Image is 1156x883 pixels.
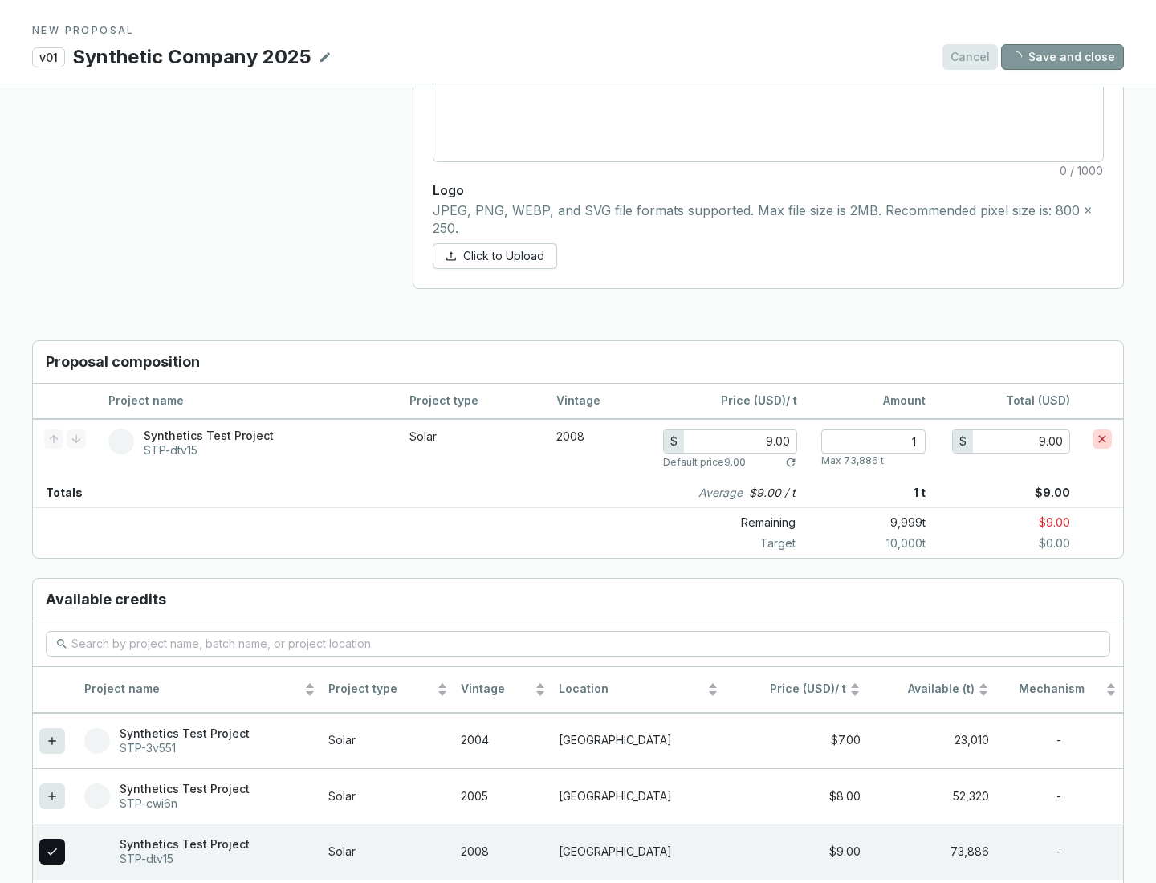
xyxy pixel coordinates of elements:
[1002,682,1102,697] span: Mechanism
[995,713,1123,768] td: -
[32,47,65,67] p: v01
[867,667,995,713] th: Available (t)
[398,419,545,478] td: Solar
[1028,49,1115,65] span: Save and close
[328,682,433,697] span: Project type
[97,384,398,419] th: Project name
[652,384,808,419] th: / t
[721,393,786,407] span: Price (USD)
[559,733,718,748] p: [GEOGRAPHIC_DATA]
[433,243,557,269] button: Click to Upload
[664,535,808,551] p: Target
[120,796,250,811] p: STP-cwi6n
[446,250,457,262] span: upload
[867,768,995,824] td: 52,320
[1008,49,1024,65] span: loading
[322,667,454,713] th: Project type
[953,430,973,453] div: $
[545,419,652,478] td: 2008
[664,511,808,534] p: Remaining
[770,682,835,695] span: Price (USD)
[322,768,454,824] td: Solar
[808,478,926,507] p: 1 t
[1006,393,1070,407] span: Total (USD)
[995,824,1123,879] td: -
[120,741,250,755] p: STP-3v551
[926,478,1123,507] p: $9.00
[78,667,322,713] th: Project name
[808,384,937,419] th: Amount
[731,682,846,697] span: / t
[322,713,454,768] td: Solar
[749,485,796,501] p: $9.00 / t
[867,713,995,768] td: 23,010
[144,443,274,458] p: STP-dtv15
[454,768,552,824] td: 2005
[698,485,743,501] i: Average
[731,789,861,804] div: $8.00
[33,341,1123,384] h3: Proposal composition
[433,202,1104,237] p: JPEG, PNG, WEBP, and SVG file formats supported. Max file size is 2MB. Recommended pixel size is:...
[995,667,1123,713] th: Mechanism
[664,430,684,453] div: $
[559,789,718,804] p: [GEOGRAPHIC_DATA]
[926,535,1123,551] p: $0.00
[808,511,926,534] p: 9,999 t
[873,682,975,697] span: Available (t)
[71,43,312,71] p: Synthetic Company 2025
[144,429,274,443] p: Synthetics Test Project
[454,667,552,713] th: Vintage
[463,248,544,264] span: Click to Upload
[808,535,926,551] p: 10,000 t
[552,667,725,713] th: Location
[32,24,1124,37] p: NEW PROPOSAL
[545,384,652,419] th: Vintage
[71,635,1086,653] input: Search by project name, batch name, or project location
[120,782,250,796] p: Synthetics Test Project
[120,852,250,866] p: STP-dtv15
[663,456,746,469] p: Default price 9.00
[461,682,531,697] span: Vintage
[559,682,704,697] span: Location
[559,844,718,860] p: [GEOGRAPHIC_DATA]
[33,478,83,507] p: Totals
[821,454,884,467] p: Max 73,886 t
[33,579,1123,621] h3: Available credits
[120,726,250,741] p: Synthetics Test Project
[454,824,552,879] td: 2008
[322,824,454,879] td: Solar
[454,713,552,768] td: 2004
[942,44,998,70] button: Cancel
[731,733,861,748] div: $7.00
[926,511,1123,534] p: $9.00
[398,384,545,419] th: Project type
[433,181,1104,199] p: Logo
[84,682,301,697] span: Project name
[995,768,1123,824] td: -
[1001,44,1124,70] button: Save and close
[867,824,995,879] td: 73,886
[731,844,861,860] div: $9.00
[120,837,250,852] p: Synthetics Test Project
